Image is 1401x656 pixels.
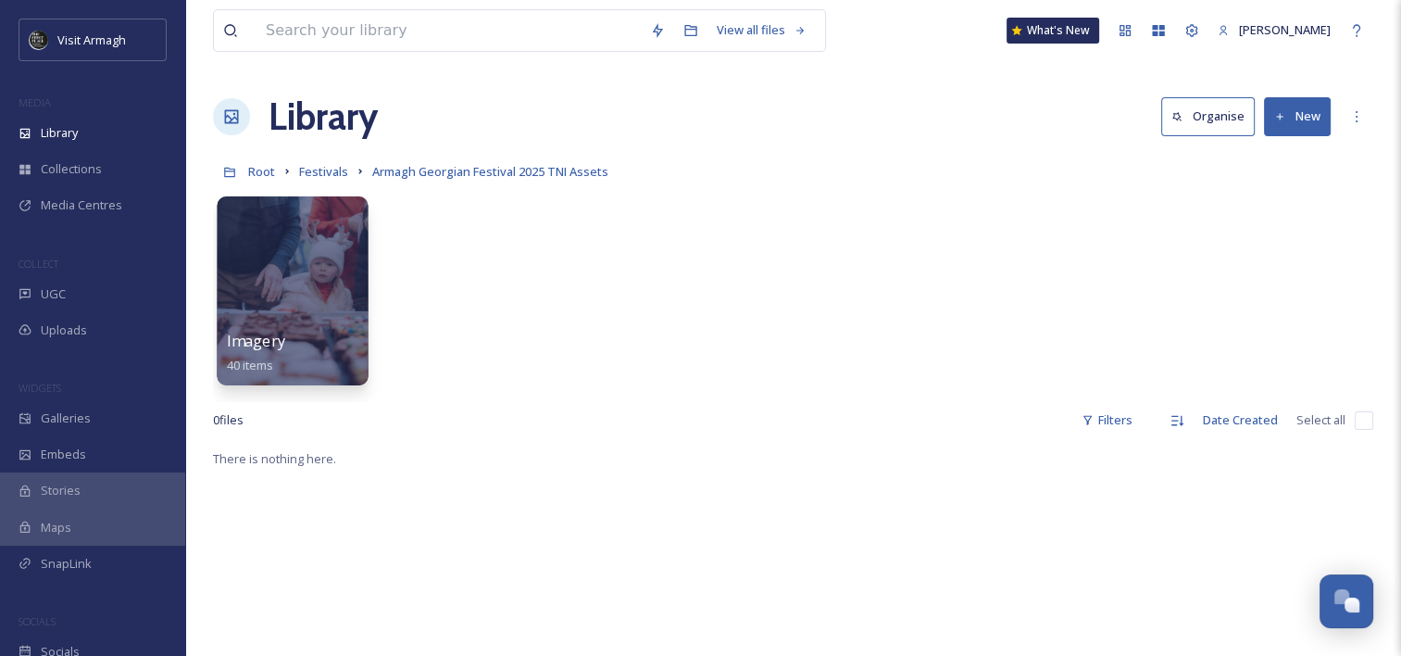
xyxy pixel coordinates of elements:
[57,32,126,48] span: Visit Armagh
[41,196,122,214] span: Media Centres
[227,331,285,351] span: Imagery
[41,410,91,427] span: Galleries
[1161,97,1255,135] button: Organise
[1296,411,1345,429] span: Select all
[41,482,81,499] span: Stories
[41,124,78,142] span: Library
[41,446,86,463] span: Embeds
[227,356,274,372] span: 40 items
[1208,12,1340,48] a: [PERSON_NAME]
[1007,18,1099,44] a: What's New
[213,450,336,467] span: There is nothing here.
[1320,574,1373,628] button: Open Chat
[213,411,244,429] span: 0 file s
[248,163,275,180] span: Root
[19,614,56,628] span: SOCIALS
[41,519,71,536] span: Maps
[19,381,61,395] span: WIDGETS
[227,333,285,373] a: Imagery40 items
[41,322,87,339] span: Uploads
[269,89,378,145] a: Library
[1072,402,1142,438] div: Filters
[1239,21,1331,38] span: [PERSON_NAME]
[707,12,816,48] a: View all files
[299,163,348,180] span: Festivals
[299,160,348,183] a: Festivals
[41,555,92,573] span: SnapLink
[30,31,48,49] img: THE-FIRST-PLACE-VISIT-ARMAGH.COM-BLACK.jpg
[19,95,51,109] span: MEDIA
[1194,402,1287,438] div: Date Created
[1264,97,1331,135] button: New
[248,160,275,183] a: Root
[372,160,608,183] a: Armagh Georgian Festival 2025 TNI Assets
[256,10,641,51] input: Search your library
[41,285,66,303] span: UGC
[19,257,58,271] span: COLLECT
[372,163,608,180] span: Armagh Georgian Festival 2025 TNI Assets
[41,160,102,178] span: Collections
